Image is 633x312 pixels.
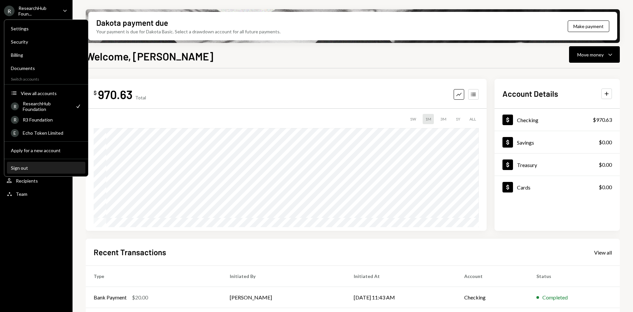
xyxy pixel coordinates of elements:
[11,26,81,31] div: Settings
[599,183,612,191] div: $0.00
[135,95,146,100] div: Total
[7,114,85,125] a: RR3 Foundation
[11,129,19,137] div: E
[96,17,168,28] div: Dakota payment due
[456,266,528,287] th: Account
[86,266,222,287] th: Type
[495,154,620,176] a: Treasury$0.00
[86,50,213,63] h1: Welcome, [PERSON_NAME]
[4,188,69,200] a: Team
[517,184,530,191] div: Cards
[542,294,568,301] div: Completed
[4,175,69,187] a: Recipients
[132,294,148,301] div: $20.00
[11,39,81,45] div: Security
[7,49,85,61] a: Billing
[11,116,19,124] div: R
[423,114,434,124] div: 1M
[346,266,456,287] th: Initiated At
[11,148,81,153] div: Apply for a new account
[11,52,81,58] div: Billing
[4,6,15,16] div: R
[94,294,127,301] div: Bank Payment
[594,249,612,256] a: View all
[577,51,604,58] div: Move money
[16,191,27,197] div: Team
[467,114,479,124] div: ALL
[599,138,612,146] div: $0.00
[11,65,81,71] div: Documents
[94,89,97,96] div: $
[222,266,346,287] th: Initiated By
[495,109,620,131] a: Checking$970.63
[517,162,537,168] div: Treasury
[222,287,346,308] td: [PERSON_NAME]
[18,5,57,17] div: ResearchHub Foun...
[7,22,85,34] a: Settings
[7,127,85,139] a: EEcho Token Limited
[7,62,85,74] a: Documents
[502,88,558,99] h2: Account Details
[594,249,612,256] div: View all
[98,87,133,102] div: 970.63
[16,178,38,184] div: Recipients
[23,117,81,122] div: R3 Foundation
[7,145,85,156] button: Apply for a new account
[456,287,528,308] td: Checking
[7,36,85,48] a: Security
[517,117,538,123] div: Checking
[11,165,81,171] div: Sign out
[21,90,81,96] div: View all accounts
[568,20,609,32] button: Make payment
[7,162,85,174] button: Sign out
[599,161,612,169] div: $0.00
[346,287,456,308] td: [DATE] 11:43 AM
[407,114,419,124] div: 1W
[94,247,166,258] h2: Recent Transactions
[438,114,449,124] div: 3M
[23,130,81,136] div: Echo Token Limited
[495,176,620,198] a: Cards$0.00
[7,87,85,99] button: View all accounts
[517,139,534,146] div: Savings
[453,114,463,124] div: 1Y
[569,46,620,63] button: Move money
[593,116,612,124] div: $970.63
[96,28,281,35] div: Your payment is due for Dakota Basic. Select a drawdown account for all future payments.
[4,75,88,82] div: Switch accounts
[11,102,19,110] div: R
[528,266,620,287] th: Status
[495,131,620,153] a: Savings$0.00
[23,101,71,112] div: ResearchHub Foundation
